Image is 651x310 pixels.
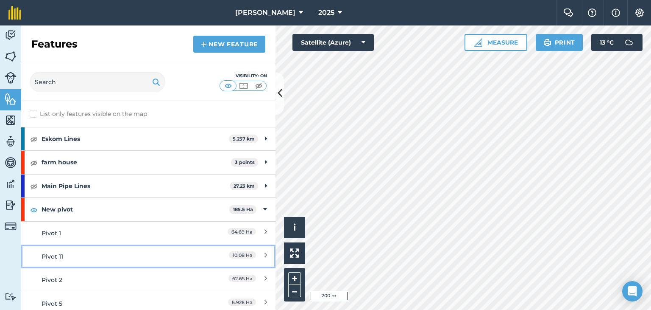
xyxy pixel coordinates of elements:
[21,268,275,291] a: Pivot 262.65 Ha
[220,73,267,79] div: Visibility: On
[8,6,21,20] img: fieldmargin Logo
[5,199,17,211] img: svg+xml;base64,PD94bWwgdmVyc2lvbj0iMS4wIiBlbmNvZGluZz0idXRmLTgiPz4KPCEtLSBHZW5lcmF0b3I6IEFkb2JlIE...
[42,175,230,197] strong: Main Pipe Lines
[293,222,296,233] span: i
[253,82,264,90] img: svg+xml;base64,PHN2ZyB4bWxucz0iaHR0cDovL3d3dy53My5vcmcvMjAwMC9zdmciIHdpZHRoPSI1MCIgaGVpZ2h0PSI0MC...
[21,198,275,221] div: New pivot185.5 Ha
[612,8,620,18] img: svg+xml;base64,PHN2ZyB4bWxucz0iaHR0cDovL3d3dy53My5vcmcvMjAwMC9zdmciIHdpZHRoPSIxNyIgaGVpZ2h0PSIxNy...
[235,159,255,165] strong: 3 points
[543,37,551,48] img: svg+xml;base64,PHN2ZyB4bWxucz0iaHR0cDovL3d3dy53My5vcmcvMjAwMC9zdmciIHdpZHRoPSIxOSIgaGVpZ2h0PSIyNC...
[228,228,256,235] span: 64.69 Ha
[600,34,614,51] span: 13 ° C
[288,285,301,297] button: –
[284,217,305,238] button: i
[634,8,645,17] img: A cog icon
[42,198,229,221] strong: New pivot
[233,206,253,212] strong: 185.5 Ha
[30,205,38,215] img: svg+xml;base64,PHN2ZyB4bWxucz0iaHR0cDovL3d3dy53My5vcmcvMjAwMC9zdmciIHdpZHRoPSIxOCIgaGVpZ2h0PSIyNC...
[234,183,255,189] strong: 27.23 km
[5,72,17,84] img: svg+xml;base64,PD94bWwgdmVyc2lvbj0iMS4wIiBlbmNvZGluZz0idXRmLTgiPz4KPCEtLSBHZW5lcmF0b3I6IEFkb2JlIE...
[5,114,17,127] img: svg+xml;base64,PHN2ZyB4bWxucz0iaHR0cDovL3d3dy53My5vcmcvMjAwMC9zdmciIHdpZHRoPSI1NiIgaGVpZ2h0PSI2MC...
[5,29,17,42] img: svg+xml;base64,PD94bWwgdmVyc2lvbj0iMS4wIiBlbmNvZGluZz0idXRmLTgiPz4KPCEtLSBHZW5lcmF0b3I6IEFkb2JlIE...
[21,245,275,268] a: Pivot 1110.08 Ha
[229,251,256,259] span: 10.08 Ha
[201,39,207,49] img: svg+xml;base64,PHN2ZyB4bWxucz0iaHR0cDovL3d3dy53My5vcmcvMjAwMC9zdmciIHdpZHRoPSIxNCIgaGVpZ2h0PSIyNC...
[474,38,482,47] img: Ruler icon
[42,151,231,174] strong: farm house
[620,34,637,51] img: svg+xml;base64,PD94bWwgdmVyc2lvbj0iMS4wIiBlbmNvZGluZz0idXRmLTgiPz4KPCEtLSBHZW5lcmF0b3I6IEFkb2JlIE...
[5,135,17,148] img: svg+xml;base64,PD94bWwgdmVyc2lvbj0iMS4wIiBlbmNvZGluZz0idXRmLTgiPz4KPCEtLSBHZW5lcmF0b3I6IEFkb2JlIE...
[5,156,17,169] img: svg+xml;base64,PD94bWwgdmVyc2lvbj0iMS4wIiBlbmNvZGluZz0idXRmLTgiPz4KPCEtLSBHZW5lcmF0b3I6IEFkb2JlIE...
[223,82,234,90] img: svg+xml;base64,PHN2ZyB4bWxucz0iaHR0cDovL3d3dy53My5vcmcvMjAwMC9zdmciIHdpZHRoPSI1MCIgaGVpZ2h0PSI0MC...
[42,299,192,308] div: Pivot 5
[465,34,527,51] button: Measure
[31,37,78,51] h2: Features
[5,178,17,190] img: svg+xml;base64,PD94bWwgdmVyc2lvbj0iMS4wIiBlbmNvZGluZz0idXRmLTgiPz4KPCEtLSBHZW5lcmF0b3I6IEFkb2JlIE...
[21,151,275,174] div: farm house3 points
[235,8,295,18] span: [PERSON_NAME]
[536,34,583,51] button: Print
[193,36,265,53] a: New feature
[30,158,38,168] img: svg+xml;base64,PHN2ZyB4bWxucz0iaHR0cDovL3d3dy53My5vcmcvMjAwMC9zdmciIHdpZHRoPSIxOCIgaGVpZ2h0PSIyNC...
[587,8,597,17] img: A question mark icon
[30,134,38,144] img: svg+xml;base64,PHN2ZyB4bWxucz0iaHR0cDovL3d3dy53My5vcmcvMjAwMC9zdmciIHdpZHRoPSIxOCIgaGVpZ2h0PSIyNC...
[30,181,38,191] img: svg+xml;base64,PHN2ZyB4bWxucz0iaHR0cDovL3d3dy53My5vcmcvMjAwMC9zdmciIHdpZHRoPSIxOCIgaGVpZ2h0PSIyNC...
[5,93,17,105] img: svg+xml;base64,PHN2ZyB4bWxucz0iaHR0cDovL3d3dy53My5vcmcvMjAwMC9zdmciIHdpZHRoPSI1NiIgaGVpZ2h0PSI2MC...
[42,127,229,150] strong: Eskom Lines
[21,127,275,150] div: Eskom Lines5.237 km
[233,136,255,142] strong: 5.237 km
[288,272,301,285] button: +
[152,77,160,87] img: svg+xml;base64,PHN2ZyB4bWxucz0iaHR0cDovL3d3dy53My5vcmcvMjAwMC9zdmciIHdpZHRoPSIxOSIgaGVpZ2h0PSIyNC...
[42,275,192,285] div: Pivot 2
[5,220,17,232] img: svg+xml;base64,PD94bWwgdmVyc2lvbj0iMS4wIiBlbmNvZGluZz0idXRmLTgiPz4KPCEtLSBHZW5lcmF0b3I6IEFkb2JlIE...
[42,252,192,261] div: Pivot 11
[228,299,256,306] span: 6.926 Ha
[591,34,643,51] button: 13 °C
[42,228,192,238] div: Pivot 1
[622,281,643,302] div: Open Intercom Messenger
[318,8,334,18] span: 2025
[563,8,573,17] img: Two speech bubbles overlapping with the left bubble in the forefront
[21,175,275,197] div: Main Pipe Lines27.23 km
[238,82,249,90] img: svg+xml;base64,PHN2ZyB4bWxucz0iaHR0cDovL3d3dy53My5vcmcvMjAwMC9zdmciIHdpZHRoPSI1MCIgaGVpZ2h0PSI0MC...
[30,72,165,92] input: Search
[30,110,147,118] label: List only features visible on the map
[228,275,256,282] span: 62.65 Ha
[5,50,17,63] img: svg+xml;base64,PHN2ZyB4bWxucz0iaHR0cDovL3d3dy53My5vcmcvMjAwMC9zdmciIHdpZHRoPSI1NiIgaGVpZ2h0PSI2MC...
[292,34,374,51] button: Satellite (Azure)
[290,248,299,258] img: Four arrows, one pointing top left, one top right, one bottom right and the last bottom left
[5,293,17,301] img: svg+xml;base64,PD94bWwgdmVyc2lvbj0iMS4wIiBlbmNvZGluZz0idXRmLTgiPz4KPCEtLSBHZW5lcmF0b3I6IEFkb2JlIE...
[21,221,275,245] a: Pivot 164.69 Ha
